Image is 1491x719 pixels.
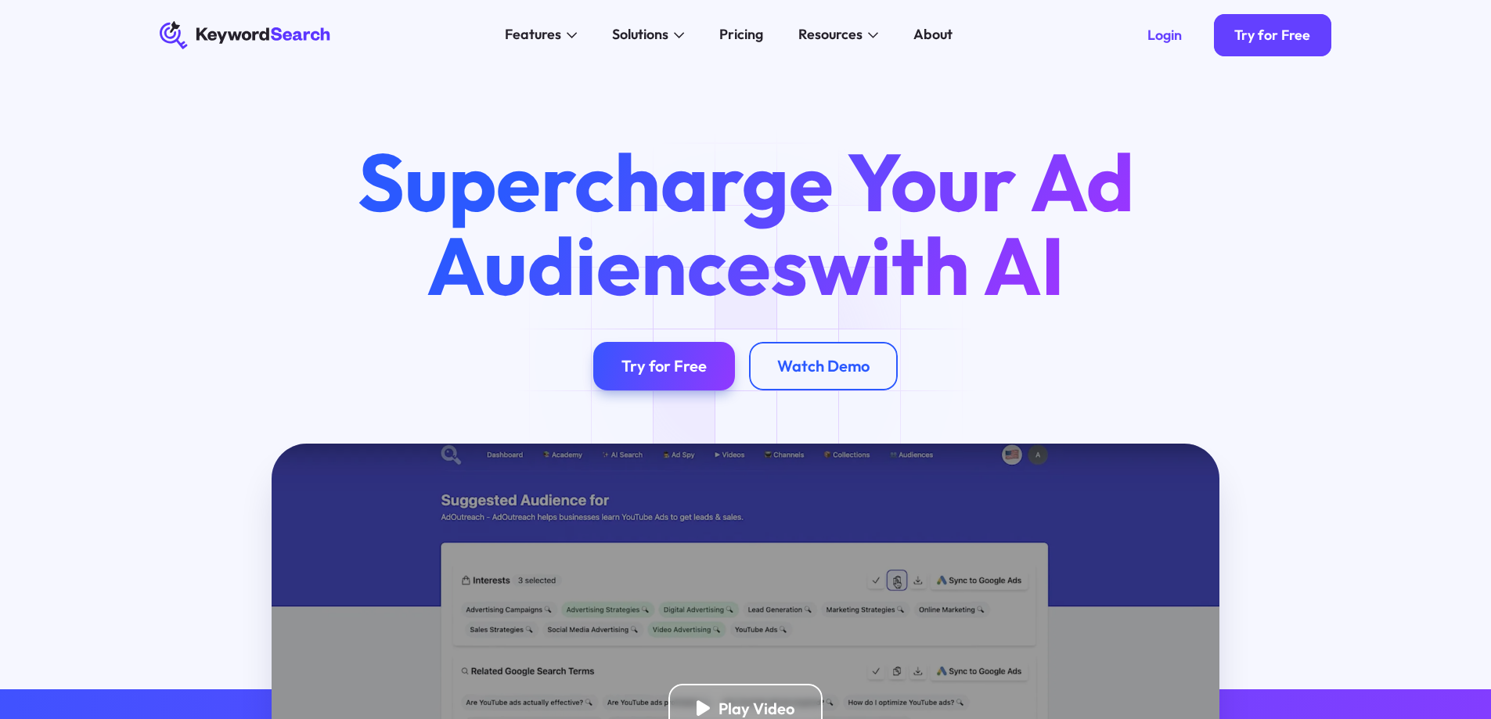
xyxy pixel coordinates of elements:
div: Try for Free [1234,27,1310,44]
div: Login [1147,27,1182,44]
div: About [913,24,953,45]
a: Try for Free [1214,14,1332,56]
div: Resources [798,24,863,45]
a: Login [1126,14,1203,56]
h1: Supercharge Your Ad Audiences [324,140,1166,306]
span: with AI [808,214,1064,316]
div: Solutions [612,24,668,45]
div: Try for Free [621,356,707,376]
div: Pricing [719,24,763,45]
a: About [903,21,963,49]
div: Play Video [718,699,794,718]
a: Pricing [709,21,774,49]
a: Try for Free [593,342,735,391]
div: Features [505,24,561,45]
div: Watch Demo [777,356,870,376]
